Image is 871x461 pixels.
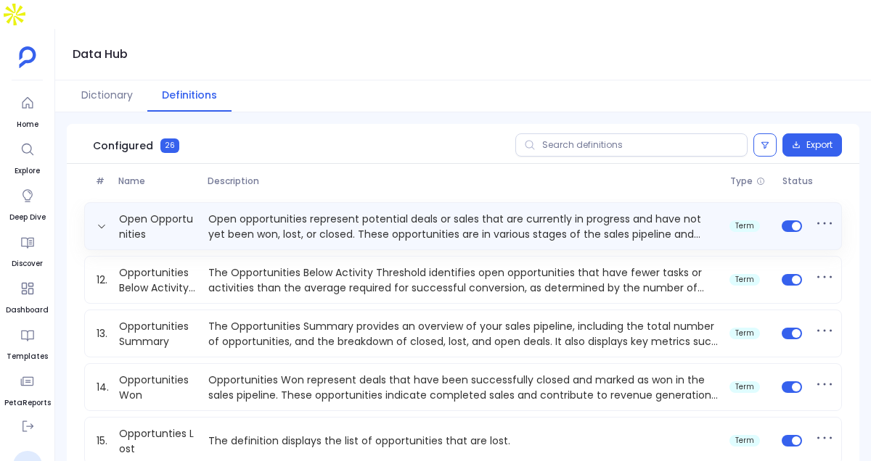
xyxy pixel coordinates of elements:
span: Description [202,175,724,187]
img: petavue logo [19,46,36,68]
span: Home [15,119,41,130]
a: Opportunities Below Activity Threshold [113,265,203,294]
span: Dashboard [6,304,49,316]
a: Home [15,90,41,130]
span: term [735,222,754,230]
span: Templates [7,351,48,362]
span: term [735,275,754,284]
h1: Data Hub [73,44,128,65]
span: Name [113,175,202,187]
span: Deep Dive [9,212,46,223]
button: Dictionary [67,80,147,112]
a: Opportunities Won [113,373,203,402]
span: 14. [91,380,113,395]
span: 13. [91,326,113,341]
button: Definitions [147,80,232,112]
span: 12. [91,273,113,288]
a: Opportunties Lost [113,426,203,455]
span: Status [777,175,814,187]
a: Discover [12,229,43,270]
p: Opportunities Won represent deals that have been successfully closed and marked as won in the sal... [203,373,724,402]
a: Open Opportunities [113,212,203,241]
a: Opportunities Summary [113,319,203,348]
a: Dashboard [6,275,49,316]
span: Explore [15,165,41,177]
a: Templates [7,322,48,362]
a: Deep Dive [9,183,46,223]
span: PetaReports [4,397,51,409]
p: The Opportunities Summary provides an overview of your sales pipeline, including the total number... [203,319,724,348]
span: Export [806,139,833,151]
span: Configured [93,138,153,153]
span: Discover [12,258,43,270]
span: term [735,436,754,445]
span: 26 [160,138,179,153]
span: term [735,383,754,391]
p: The definition displays the list of opportunities that are lost. [203,433,724,449]
span: 15. [91,433,113,449]
a: Explore [15,136,41,177]
p: The Opportunities Below Activity Threshold identifies open opportunities that have fewer tasks or... [203,265,724,294]
a: PetaReports [4,368,51,409]
button: Export [782,133,842,157]
span: # [90,175,113,187]
span: term [735,329,754,338]
p: Open opportunities represent potential deals or sales that are currently in progress and have not... [203,212,724,241]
